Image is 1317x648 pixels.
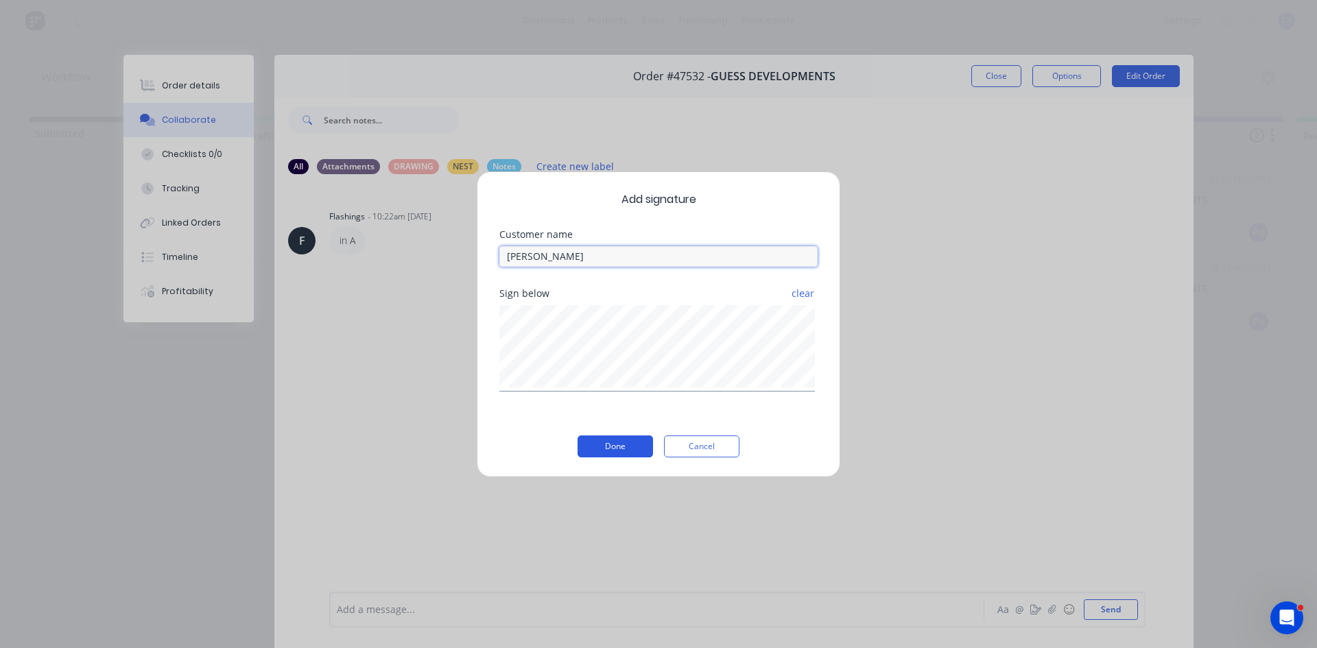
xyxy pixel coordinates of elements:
[499,191,818,208] span: Add signature
[499,246,818,267] input: Enter customer name
[499,289,818,298] div: Sign below
[578,435,653,457] button: Done
[664,435,739,457] button: Cancel
[791,281,815,306] button: clear
[1270,601,1303,634] iframe: Intercom live chat
[499,230,818,239] div: Customer name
